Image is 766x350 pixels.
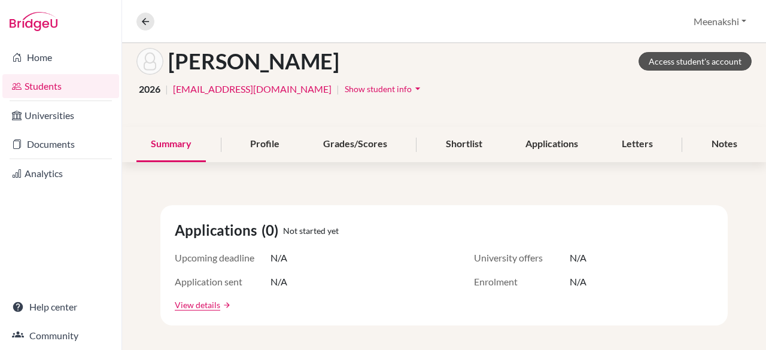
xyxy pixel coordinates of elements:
[136,48,163,75] img: Daniel Fatiukhin's avatar
[570,251,586,265] span: N/A
[607,127,667,162] div: Letters
[283,224,339,237] span: Not started yet
[10,12,57,31] img: Bridge-U
[270,275,287,289] span: N/A
[474,251,570,265] span: University offers
[2,45,119,69] a: Home
[175,275,270,289] span: Application sent
[639,52,752,71] a: Access student's account
[262,220,283,241] span: (0)
[175,220,262,241] span: Applications
[697,127,752,162] div: Notes
[474,275,570,289] span: Enrolment
[345,84,412,94] span: Show student info
[2,132,119,156] a: Documents
[2,324,119,348] a: Community
[136,127,206,162] div: Summary
[309,127,402,162] div: Grades/Scores
[2,104,119,127] a: Universities
[220,301,231,309] a: arrow_forward
[175,251,270,265] span: Upcoming deadline
[344,80,424,98] button: Show student infoarrow_drop_down
[139,82,160,96] span: 2026
[2,295,119,319] a: Help center
[511,127,592,162] div: Applications
[173,82,332,96] a: [EMAIL_ADDRESS][DOMAIN_NAME]
[236,127,294,162] div: Profile
[2,162,119,185] a: Analytics
[688,10,752,33] button: Meenakshi
[165,82,168,96] span: |
[336,82,339,96] span: |
[2,74,119,98] a: Students
[431,127,497,162] div: Shortlist
[168,48,339,74] h1: [PERSON_NAME]
[175,299,220,311] a: View details
[412,83,424,95] i: arrow_drop_down
[570,275,586,289] span: N/A
[270,251,287,265] span: N/A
